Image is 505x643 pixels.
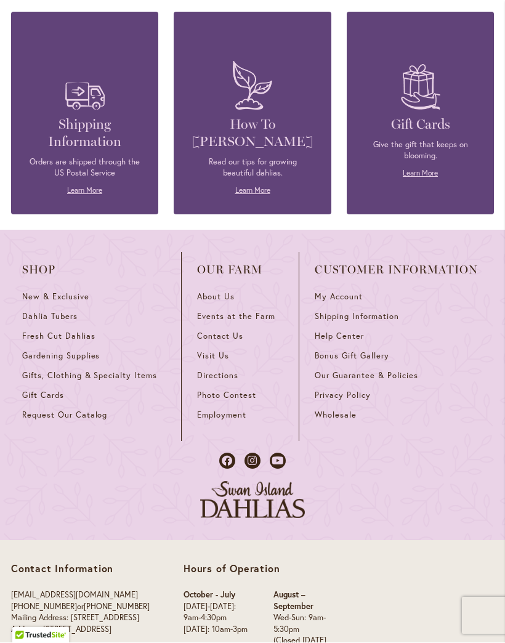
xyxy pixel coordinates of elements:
[270,453,286,469] a: Dahlias on Youtube
[315,292,363,302] span: My Account
[365,116,475,134] h4: Gift Cards
[22,312,78,322] span: Dahlia Tubers
[22,390,64,401] span: Gift Cards
[273,590,333,613] p: August – September
[22,410,107,421] span: Request Our Catalog
[22,264,166,277] span: Shop
[315,390,371,401] span: Privacy Policy
[197,312,275,322] span: Events at the Farm
[22,292,89,302] span: New & Exclusive
[235,186,270,195] a: Learn More
[197,410,246,421] span: Employment
[192,157,313,179] p: Read our tips for growing beautiful dahlias.
[315,331,364,342] span: Help Center
[219,453,235,469] a: Dahlias on Facebook
[197,390,256,401] span: Photo Contest
[197,351,229,362] span: Visit Us
[184,590,249,602] p: October - July
[197,371,238,381] span: Directions
[315,371,418,381] span: Our Guarantee & Policies
[365,140,475,162] p: Give the gift that keeps on blooming.
[315,351,389,362] span: Bonus Gift Gallery
[11,590,138,601] a: [EMAIL_ADDRESS][DOMAIN_NAME]
[22,351,100,362] span: Gardening Supplies
[22,331,95,342] span: Fresh Cut Dahlias
[197,292,235,302] span: About Us
[197,331,243,342] span: Contact Us
[315,312,398,322] span: Shipping Information
[30,116,140,151] h4: Shipping Information
[67,186,102,195] a: Learn More
[315,264,478,277] span: Customer Information
[11,590,150,636] p: or Mailing Address: [STREET_ADDRESS] Address: [STREET_ADDRESS]
[244,453,261,469] a: Dahlias on Instagram
[197,264,283,277] span: Our Farm
[315,410,357,421] span: Wholesale
[184,563,333,575] p: Hours of Operation
[403,169,438,178] a: Learn More
[30,157,140,179] p: Orders are shipped through the US Postal Service
[22,371,157,381] span: Gifts, Clothing & Specialty Items
[192,116,313,151] h4: How To [PERSON_NAME]
[11,563,150,575] p: Contact Information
